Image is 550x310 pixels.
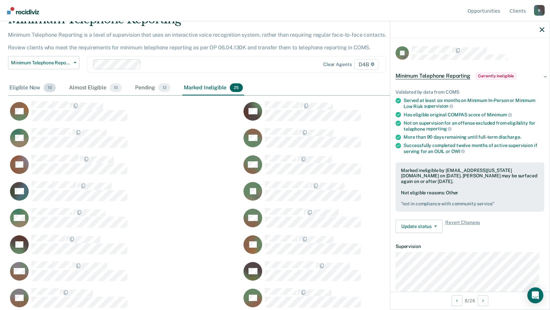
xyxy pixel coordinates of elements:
[241,101,475,128] div: CaseloadOpportunityCell-0661881
[404,134,544,140] div: More than 90 days remaining until full-term
[354,59,379,70] span: D4B
[110,83,122,92] span: 10
[487,112,512,117] span: Minimum
[401,201,539,207] pre: " not in compliance with community service "
[8,208,241,234] div: CaseloadOpportunityCell-0802110
[8,81,57,95] div: Eligible Now
[8,128,241,154] div: CaseloadOpportunityCell-0678497
[445,220,480,233] span: Revert Changes
[390,65,550,87] div: Minimum Telephone ReportingCurrently ineligible
[241,181,475,208] div: CaseloadOpportunityCell-0738228
[426,126,452,131] span: reporting
[241,208,475,234] div: CaseloadOpportunityCell-0748439
[396,89,544,95] div: Validated by data from COMS
[8,234,241,261] div: CaseloadOpportunityCell-0798073
[478,295,488,306] button: Next Opportunity
[323,62,352,67] div: Clear agents
[134,81,172,95] div: Pending
[8,181,241,208] div: CaseloadOpportunityCell-0775370
[396,244,544,249] dt: Supervision
[451,149,465,154] span: OWI
[7,7,39,14] img: Recidiviz
[8,101,241,128] div: CaseloadOpportunityCell-0771940
[241,154,475,181] div: CaseloadOpportunityCell-0708976
[534,5,545,16] div: B
[401,190,539,207] div: Not eligible reasons: Other
[404,143,544,154] div: Successfully completed twelve months of active supervision if serving for an OUIL or
[241,261,475,288] div: CaseloadOpportunityCell-0816654
[396,73,470,79] span: Minimum Telephone Reporting
[401,168,539,184] div: Marked ineligible by [EMAIL_ADDRESS][US_STATE][DOMAIN_NAME] on [DATE]. [PERSON_NAME] may be surfa...
[404,120,544,132] div: Not on supervision for an offense excluded from eligibility for telephone
[527,287,543,303] div: Open Intercom Messenger
[8,32,386,51] p: Minimum Telephone Reporting is a level of supervision that uses an interactive voice recognition ...
[158,83,170,92] span: 12
[68,81,123,95] div: Almost Eligible
[534,5,545,16] button: Profile dropdown button
[390,292,550,309] div: 8 / 26
[11,60,71,66] span: Minimum Telephone Reporting
[230,83,243,92] span: 25
[424,103,453,109] span: supervision
[44,83,56,92] span: 10
[8,154,241,181] div: CaseloadOpportunityCell-0713694
[182,81,244,95] div: Marked Ineligible
[241,234,475,261] div: CaseloadOpportunityCell-0793537
[396,220,443,233] button: Update status
[241,128,475,154] div: CaseloadOpportunityCell-0739532
[476,73,517,79] span: Currently ineligible
[499,134,521,140] span: discharge.
[452,295,462,306] button: Previous Opportunity
[8,261,241,288] div: CaseloadOpportunityCell-0795034
[404,98,544,109] div: Served at least six months on Minimum In-Person or Minimum Low Risk
[404,112,544,118] div: Has eligible original COMPAS score of
[8,13,421,32] div: Minimum Telephone Reporting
